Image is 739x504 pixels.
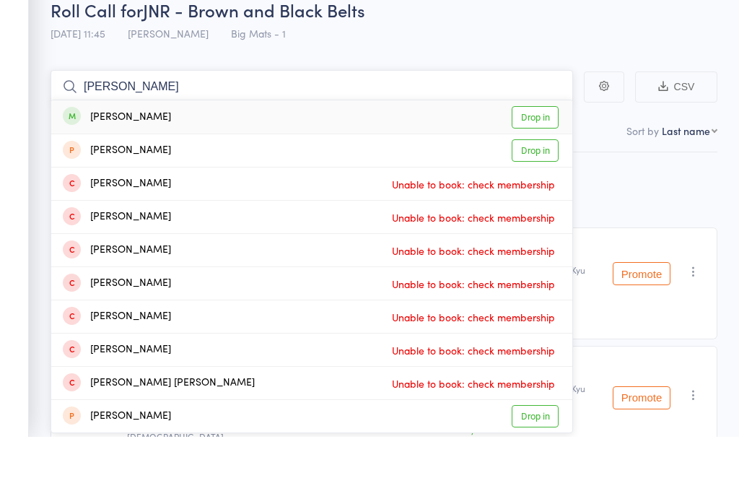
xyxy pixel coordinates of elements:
span: Big Mats - 1 [231,93,286,108]
div: [PERSON_NAME] [63,409,171,425]
div: Drop-in successful. [500,25,720,58]
span: Unable to book: check membership [388,307,559,329]
div: [PERSON_NAME] [63,276,171,292]
span: Unable to book: check membership [388,407,559,428]
a: Drop in [512,207,559,229]
div: [PERSON_NAME] [63,342,171,359]
div: [PERSON_NAME] [63,176,171,193]
button: Promote [613,453,670,477]
span: Unable to book: check membership [388,240,559,262]
span: Unable to book: check membership [388,440,559,461]
span: JNR - Brown and Black Belts [143,65,365,89]
a: Drop in [512,472,559,495]
label: Sort by [626,191,659,205]
span: [DATE] 11:45 [51,93,105,108]
a: Exit roll call [651,17,726,46]
div: [PERSON_NAME] [63,375,171,392]
button: Promote [613,329,670,352]
div: Last name [662,191,710,205]
a: Drop in [512,173,559,196]
button: CSV [635,139,717,170]
div: [PERSON_NAME] [PERSON_NAME] [63,442,255,459]
div: [PERSON_NAME] [63,243,171,259]
div: [PERSON_NAME] [63,309,171,326]
span: Unable to book: check membership [388,373,559,395]
div: [PERSON_NAME] [63,475,171,492]
input: Search by name [51,137,573,170]
span: [PERSON_NAME] [128,93,209,108]
span: Unable to book: check membership [388,340,559,362]
span: Unable to book: check membership [388,274,559,295]
div: [PERSON_NAME] [63,209,171,226]
span: Roll Call for [51,65,143,89]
